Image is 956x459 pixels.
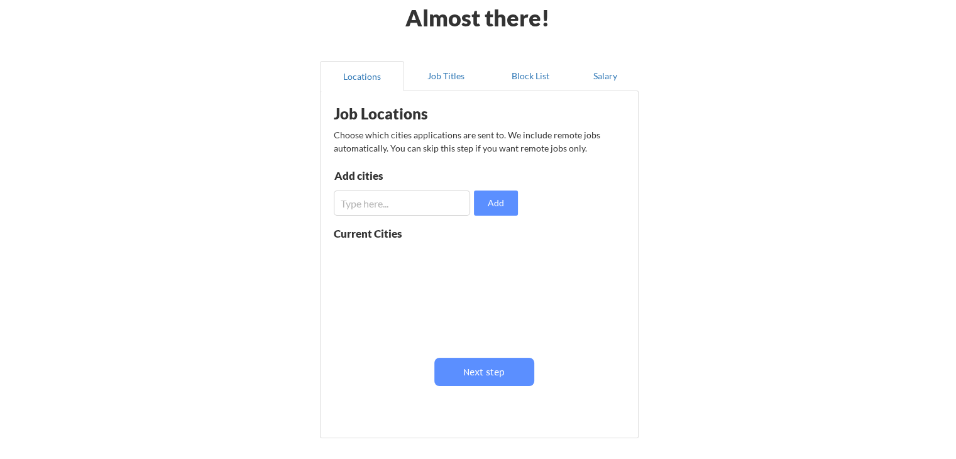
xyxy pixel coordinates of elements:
div: Choose which cities applications are sent to. We include remote jobs automatically. You can skip ... [334,128,623,155]
div: Add cities [334,170,464,181]
div: Job Locations [334,106,492,121]
button: Block List [488,61,573,91]
div: Almost there! [390,6,565,29]
input: Type here... [334,191,470,216]
button: Add [474,191,518,216]
button: Job Titles [404,61,488,91]
button: Locations [320,61,404,91]
div: Current Cities [334,228,429,239]
button: Salary [573,61,639,91]
button: Next step [434,358,534,386]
